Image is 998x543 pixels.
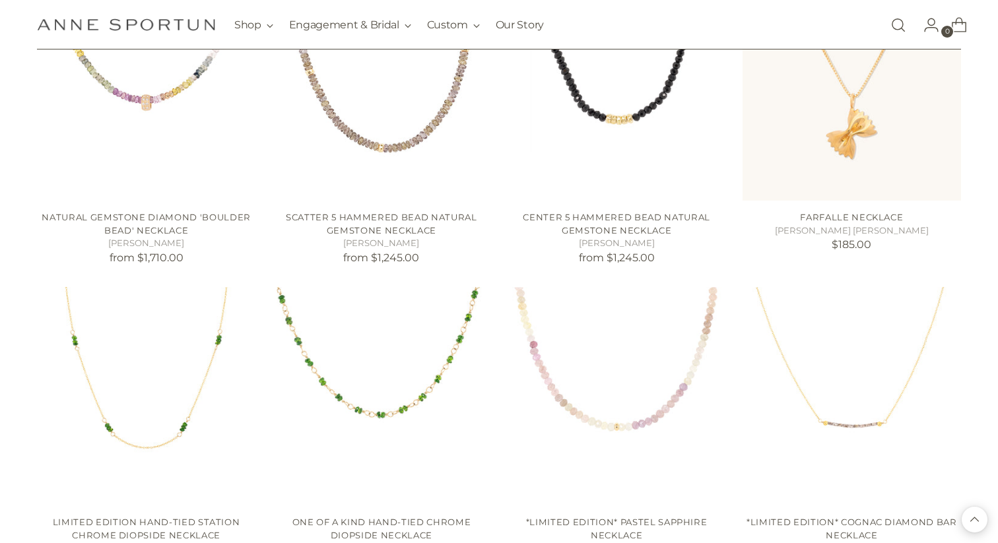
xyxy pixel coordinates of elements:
a: Go to the account page [913,12,939,38]
a: Limited Edition Hand-tied Station Chrome Diopside Necklace [53,517,240,540]
a: *Limited Edition* Cognac Diamond Bar Necklace [743,287,961,505]
a: Our Story [496,11,544,40]
p: from $1,245.00 [508,250,726,266]
span: 0 [941,26,953,38]
p: from $1,245.00 [272,250,490,266]
a: One Of a Kind Hand-tied Chrome Diopside Necklace [272,287,490,505]
h5: [PERSON_NAME] [PERSON_NAME] [743,224,961,238]
a: *Limited Edition* Cognac Diamond Bar Necklace [747,517,957,540]
a: Farfalle Necklace [800,212,903,222]
button: Engagement & Bridal [289,11,411,40]
button: Custom [427,11,480,40]
a: Scatter 5 Hammered Bead Natural Gemstone Necklace [286,212,477,236]
a: Open search modal [885,12,912,38]
a: *Limited Edition* Pastel Sapphire Necklace [526,517,708,540]
a: *Limited Edition* Pastel Sapphire Necklace [508,287,726,505]
a: Natural Gemstone Diamond 'Boulder Bead' Necklace [42,212,251,236]
button: Shop [234,11,273,40]
button: Back to top [962,507,987,532]
a: Limited Edition Hand-tied Station Chrome Diopside Necklace [37,287,255,505]
h5: [PERSON_NAME] [37,237,255,250]
h5: [PERSON_NAME] [508,237,726,250]
a: One Of a Kind Hand-tied Chrome Diopside Necklace [292,517,471,540]
a: Center 5 Hammered Bead Natural Gemstone Necklace [523,212,710,236]
h5: [PERSON_NAME] [272,237,490,250]
a: Open cart modal [941,12,967,38]
p: from $1,710.00 [37,250,255,266]
a: Anne Sportun Fine Jewellery [37,18,215,31]
span: $185.00 [832,238,871,251]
